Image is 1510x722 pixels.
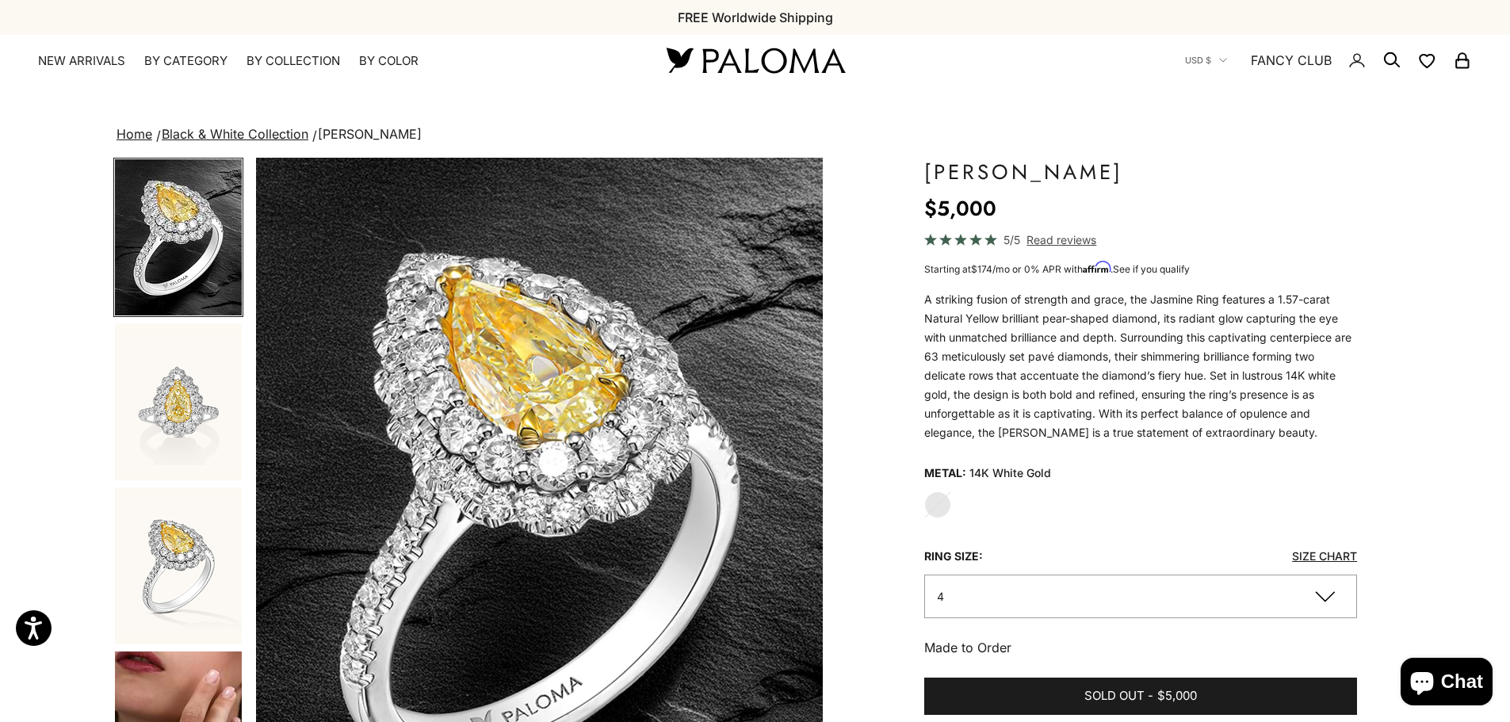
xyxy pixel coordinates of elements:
span: Sold out [1084,686,1145,706]
span: $5,000 [1157,686,1197,706]
p: Made to Order [924,637,1358,658]
button: 4 [924,575,1358,618]
a: See if you qualify - Learn more about Affirm Financing (opens in modal) [1113,263,1190,275]
nav: breadcrumbs [113,124,1397,146]
a: 5/5 Read reviews [924,231,1358,249]
nav: Primary navigation [38,53,629,69]
span: Read reviews [1026,231,1096,249]
a: Size Chart [1292,549,1357,563]
a: NEW ARRIVALS [38,53,125,69]
span: Affirm [1083,262,1111,273]
button: Sold out-$5,000 [924,678,1358,716]
button: Go to item 2 [113,322,243,482]
inbox-online-store-chat: Shopify online store chat [1396,658,1497,709]
summary: By Color [359,53,419,69]
legend: Ring Size: [924,544,983,568]
p: FREE Worldwide Shipping [678,7,833,28]
sale-price: $5,000 [924,193,996,224]
legend: Metal: [924,461,966,485]
span: A striking fusion of strength and grace, the Jasmine Ring features a 1.57-carat Natural Yellow br... [924,292,1351,439]
span: 5/5 [1003,231,1020,249]
variant-option-value: 14K White Gold [969,461,1051,485]
button: Go to item 1 [113,158,243,317]
summary: By Collection [247,53,340,69]
h1: [PERSON_NAME] [924,158,1358,186]
span: [PERSON_NAME] [318,126,422,142]
summary: By Category [144,53,227,69]
a: FANCY CLUB [1251,50,1332,71]
span: Starting at /mo or 0% APR with . [924,263,1190,275]
nav: Secondary navigation [1185,35,1472,86]
img: #YellowGold #WhiteGold #RoseGold [115,159,242,315]
span: 4 [937,590,944,603]
span: USD $ [1185,53,1211,67]
a: Home [117,126,152,142]
button: USD $ [1185,53,1227,67]
span: $174 [971,263,992,275]
img: #YellowGold #WhiteGold #RoseGold [115,323,242,480]
button: Go to item 3 [113,486,243,646]
img: #YellowGold #WhiteGold #RoseGold [115,487,242,644]
a: Black & White Collection [162,126,308,142]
